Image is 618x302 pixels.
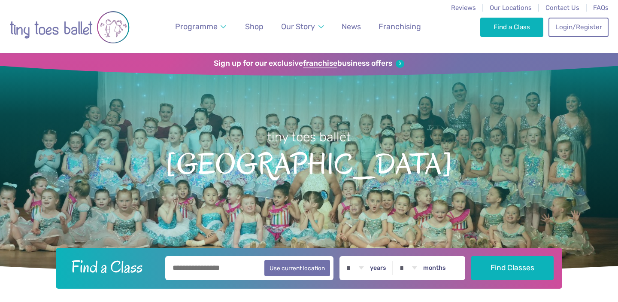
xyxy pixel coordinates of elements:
[277,17,328,37] a: Our Story
[264,260,330,276] button: Use current location
[379,22,421,31] span: Franchising
[15,146,603,180] span: [GEOGRAPHIC_DATA]
[370,264,386,272] label: years
[451,4,476,12] a: Reviews
[175,22,218,31] span: Programme
[375,17,425,37] a: Franchising
[171,17,230,37] a: Programme
[423,264,446,272] label: months
[338,17,365,37] a: News
[267,130,351,144] small: tiny toes ballet
[303,59,337,68] strong: franchise
[548,18,609,37] a: Login/Register
[342,22,361,31] span: News
[471,256,554,280] button: Find Classes
[545,4,579,12] a: Contact Us
[593,4,609,12] a: FAQs
[480,18,543,37] a: Find a Class
[245,22,264,31] span: Shop
[241,17,267,37] a: Shop
[64,256,160,278] h2: Find a Class
[9,6,130,49] img: tiny toes ballet
[214,59,404,68] a: Sign up for our exclusivefranchisebusiness offers
[490,4,532,12] a: Our Locations
[281,22,315,31] span: Our Story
